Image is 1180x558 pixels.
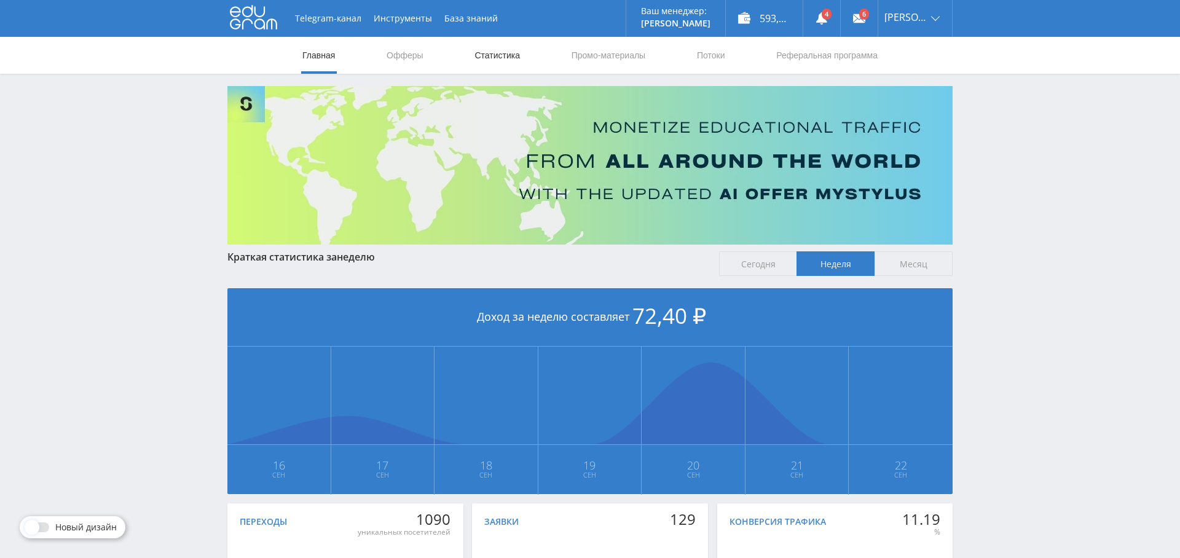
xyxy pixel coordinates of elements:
[484,517,519,527] div: Заявки
[435,460,537,470] span: 18
[228,470,330,480] span: Сен
[227,288,953,347] div: Доход за неделю составляет
[385,37,425,74] a: Офферы
[539,460,641,470] span: 19
[719,251,797,276] span: Сегодня
[55,522,117,532] span: Новый дизайн
[227,251,707,262] div: Краткая статистика за
[539,470,641,480] span: Сен
[641,18,710,28] p: [PERSON_NAME]
[746,460,848,470] span: 21
[240,517,287,527] div: Переходы
[696,37,726,74] a: Потоки
[746,470,848,480] span: Сен
[641,6,710,16] p: Ваш менеджер:
[358,527,450,537] div: уникальных посетителей
[358,511,450,528] div: 1090
[642,460,744,470] span: 20
[332,470,434,480] span: Сен
[332,460,434,470] span: 17
[670,511,696,528] div: 129
[849,460,952,470] span: 22
[228,460,330,470] span: 16
[775,37,879,74] a: Реферальная программа
[642,470,744,480] span: Сен
[730,517,826,527] div: Конверсия трафика
[570,37,647,74] a: Промо-материалы
[337,250,375,264] span: неделю
[902,511,940,528] div: 11.19
[435,470,537,480] span: Сен
[473,37,521,74] a: Статистика
[849,470,952,480] span: Сен
[796,251,875,276] span: Неделя
[632,301,706,330] span: 72,40 ₽
[301,37,336,74] a: Главная
[902,527,940,537] div: %
[227,86,953,245] img: Banner
[884,12,927,22] span: [PERSON_NAME]
[875,251,953,276] span: Месяц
